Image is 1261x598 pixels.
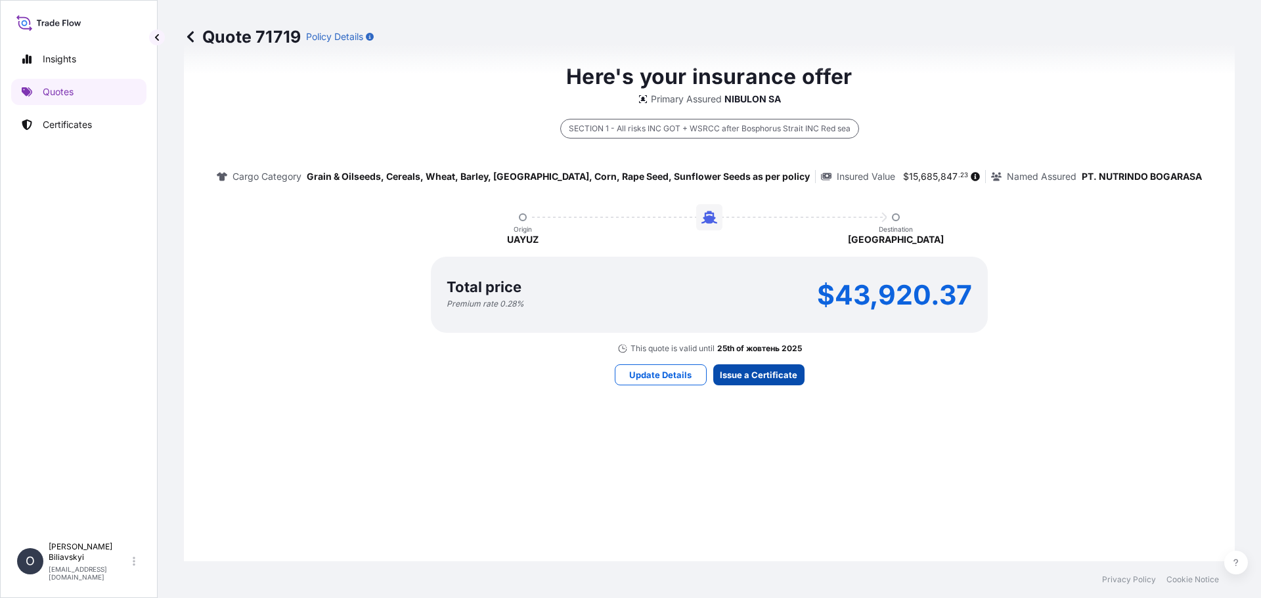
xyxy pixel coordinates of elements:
p: Destination [879,225,913,233]
button: Update Details [615,364,707,385]
p: Insights [43,53,76,66]
p: Here's your insurance offer [566,61,852,93]
p: Update Details [629,368,692,381]
a: Insights [11,46,146,72]
button: Issue a Certificate [713,364,805,385]
p: Certificates [43,118,92,131]
p: Named Assured [1007,170,1076,183]
p: Premium rate 0.28 % [447,299,524,309]
span: , [938,172,940,181]
p: Insured Value [837,170,895,183]
a: Certificates [11,112,146,138]
span: 685 [921,172,938,181]
span: 847 [940,172,958,181]
span: , [918,172,921,181]
p: $43,920.37 [817,284,972,305]
p: Origin [514,225,532,233]
a: Cookie Notice [1166,574,1219,585]
p: Total price [447,280,521,293]
a: Privacy Policy [1102,574,1156,585]
p: PT. NUTRINDO BOGARASA [1082,170,1202,183]
span: O [26,555,35,568]
p: [EMAIL_ADDRESS][DOMAIN_NAME] [49,565,130,581]
p: 25th of жовтень 2025 [717,343,802,354]
span: $ [903,172,909,181]
p: Grain & Oilseeds, Cereals, Wheat, Barley, [GEOGRAPHIC_DATA], Corn, Rape Seed, Sunflower Seeds as ... [307,170,810,183]
p: UAYUZ [507,233,539,246]
p: [GEOGRAPHIC_DATA] [848,233,944,246]
p: Issue a Certificate [720,368,797,381]
p: NIBULON SA [724,93,781,106]
p: [PERSON_NAME] Biliavskyi [49,542,130,563]
div: SECTION 1 - All risks INC GOT + WSRCC after Bosphorus Strait INC Red sea [560,119,859,139]
p: Cargo Category [232,170,301,183]
p: This quote is valid until [630,343,715,354]
p: Policy Details [306,30,363,43]
p: Primary Assured [651,93,722,106]
span: . [958,173,960,178]
span: 15 [909,172,918,181]
span: 23 [960,173,968,178]
p: Quote 71719 [184,26,301,47]
a: Quotes [11,79,146,105]
p: Quotes [43,85,74,98]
